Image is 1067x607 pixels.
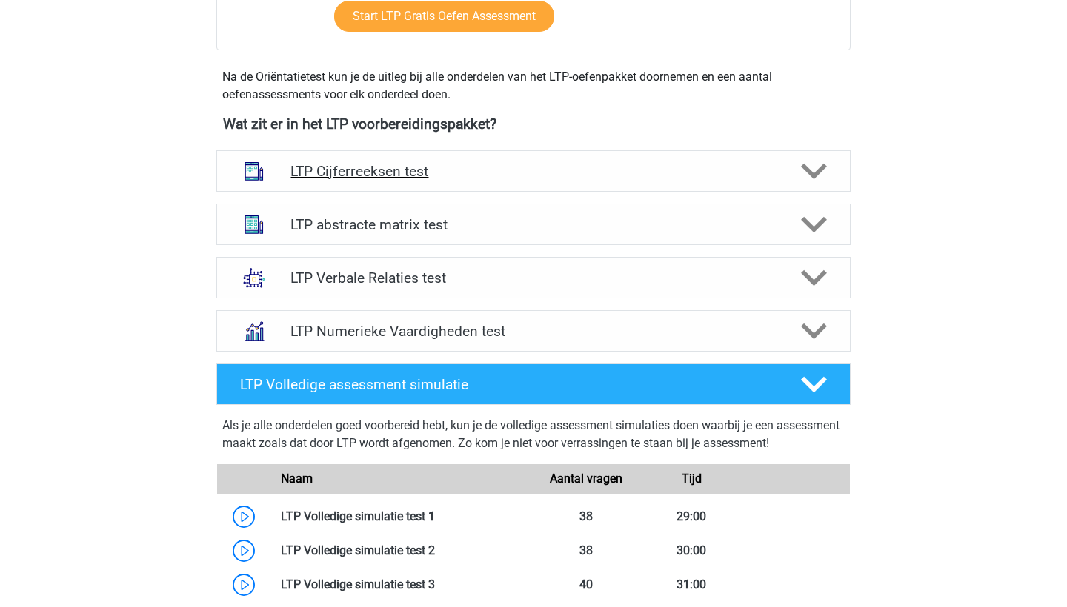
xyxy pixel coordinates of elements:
img: abstracte matrices [235,205,273,244]
div: LTP Volledige simulatie test 1 [270,508,533,526]
div: Tijd [639,470,744,488]
a: analogieen LTP Verbale Relaties test [210,257,857,298]
a: cijferreeksen LTP Cijferreeksen test [210,150,857,192]
div: Naam [270,470,533,488]
a: Start LTP Gratis Oefen Assessment [334,1,554,32]
h4: LTP Cijferreeksen test [290,163,776,180]
div: Als je alle onderdelen goed voorbereid hebt, kun je de volledige assessment simulaties doen waarb... [222,417,845,458]
img: analogieen [235,258,273,297]
div: Aantal vragen [533,470,639,488]
h4: LTP Verbale Relaties test [290,269,776,286]
a: numeriek redeneren LTP Numerieke Vaardigheden test [210,310,857,352]
h4: LTP Volledige assessment simulatie [240,376,777,393]
div: LTP Volledige simulatie test 2 [270,542,533,560]
h4: LTP abstracte matrix test [290,216,776,233]
div: LTP Volledige simulatie test 3 [270,576,533,594]
h4: Wat zit er in het LTP voorbereidingspakket? [223,115,844,133]
div: Na de Oriëntatietest kun je de uitleg bij alle onderdelen van het LTP-oefenpakket doornemen en ee... [216,68,851,104]
img: numeriek redeneren [235,312,273,350]
a: abstracte matrices LTP abstracte matrix test [210,204,857,245]
a: LTP Volledige assessment simulatie [210,363,857,405]
img: cijferreeksen [235,152,273,190]
h4: LTP Numerieke Vaardigheden test [290,323,776,340]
